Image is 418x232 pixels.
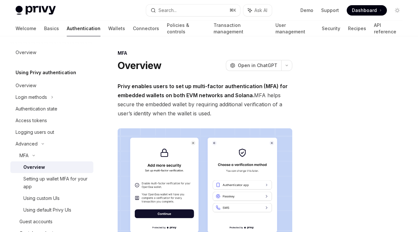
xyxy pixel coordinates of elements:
[214,21,268,36] a: Transaction management
[238,62,277,69] span: Open in ChatGPT
[10,126,93,138] a: Logging users out
[254,7,267,14] span: Ask AI
[16,69,76,76] h5: Using Privy authentication
[226,60,281,71] button: Open in ChatGPT
[322,21,340,36] a: Security
[167,21,206,36] a: Policies & controls
[158,6,177,14] div: Search...
[23,194,60,202] div: Using custom UIs
[275,21,314,36] a: User management
[321,7,339,14] a: Support
[16,49,36,56] div: Overview
[10,103,93,115] a: Authentication state
[16,21,36,36] a: Welcome
[19,152,29,159] div: MFA
[118,50,292,56] div: MFA
[10,216,93,227] a: Guest accounts
[108,21,125,36] a: Wallets
[10,161,93,173] a: Overview
[118,82,292,118] span: MFA helps secure the embedded wallet by requiring additional verification of a user’s identity wh...
[23,163,45,171] div: Overview
[133,21,159,36] a: Connectors
[10,80,93,91] a: Overview
[16,6,56,15] img: light logo
[118,60,161,71] h1: Overview
[16,140,38,148] div: Advanced
[67,21,100,36] a: Authentication
[243,5,272,16] button: Ask AI
[16,82,36,89] div: Overview
[10,173,93,192] a: Setting up wallet MFA for your app
[348,21,366,36] a: Recipes
[118,83,288,99] strong: Privy enables users to set up multi-factor authentication (MFA) for embedded wallets on both EVM ...
[10,47,93,58] a: Overview
[16,128,54,136] div: Logging users out
[10,115,93,126] a: Access tokens
[23,206,71,214] div: Using default Privy UIs
[19,218,52,226] div: Guest accounts
[23,175,89,191] div: Setting up wallet MFA for your app
[347,5,387,16] a: Dashboard
[374,21,402,36] a: API reference
[10,192,93,204] a: Using custom UIs
[10,204,93,216] a: Using default Privy UIs
[16,93,47,101] div: Login methods
[229,8,236,13] span: ⌘ K
[392,5,402,16] button: Toggle dark mode
[352,7,377,14] span: Dashboard
[44,21,59,36] a: Basics
[16,105,57,113] div: Authentication state
[146,5,240,16] button: Search...⌘K
[16,117,47,124] div: Access tokens
[300,7,313,14] a: Demo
